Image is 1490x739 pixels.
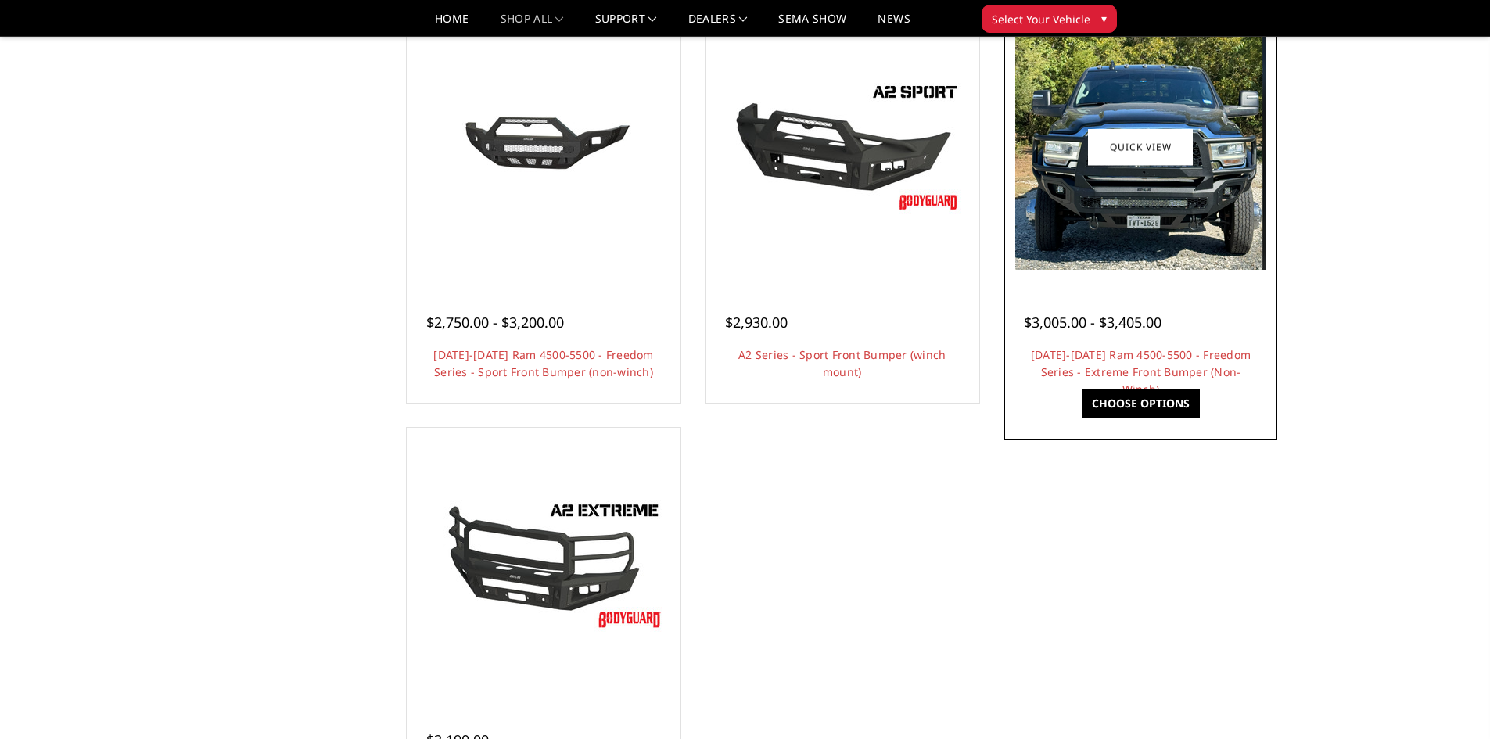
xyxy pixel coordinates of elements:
img: 2019-2025 Ram 4500-5500 - Freedom Series - Extreme Front Bumper (Non-Winch) [1015,24,1266,270]
span: $3,005.00 - $3,405.00 [1024,313,1161,332]
span: $2,750.00 - $3,200.00 [426,313,564,332]
a: Dealers [688,13,748,36]
span: Select Your Vehicle [992,11,1090,27]
a: [DATE]-[DATE] Ram 4500-5500 - Freedom Series - Sport Front Bumper (non-winch) [433,347,653,379]
a: News [878,13,910,36]
a: A2 Series - Sport Front Bumper (winch mount) [738,347,946,379]
button: Select Your Vehicle [982,5,1117,33]
iframe: Chat Widget [1412,664,1490,739]
a: Choose Options [1082,389,1200,418]
a: A2 Series - Extreme Front Bumper (winch mount) A2 Series - Extreme Front Bumper (winch mount) [411,432,677,698]
span: $2,930.00 [725,313,788,332]
a: shop all [501,13,564,36]
a: 2019-2025 Ram 4500-5500 - Freedom Series - Extreme Front Bumper (Non-Winch) 2019-2025 Ram 4500-55... [1008,14,1274,280]
a: 2019-2025 Ram 4500-5500 - Freedom Series - Sport Front Bumper (non-winch) 2019-2025 Ram 4500-5500... [411,14,677,280]
a: SEMA Show [778,13,846,36]
a: Home [435,13,469,36]
span: ▾ [1101,10,1107,27]
a: A2 Series - Sport Front Bumper (winch mount) A2 Series - Sport Front Bumper (winch mount) [709,14,975,280]
a: Support [595,13,657,36]
a: [DATE]-[DATE] Ram 4500-5500 - Freedom Series - Extreme Front Bumper (Non-Winch) [1031,347,1251,396]
a: Quick view [1088,129,1193,166]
